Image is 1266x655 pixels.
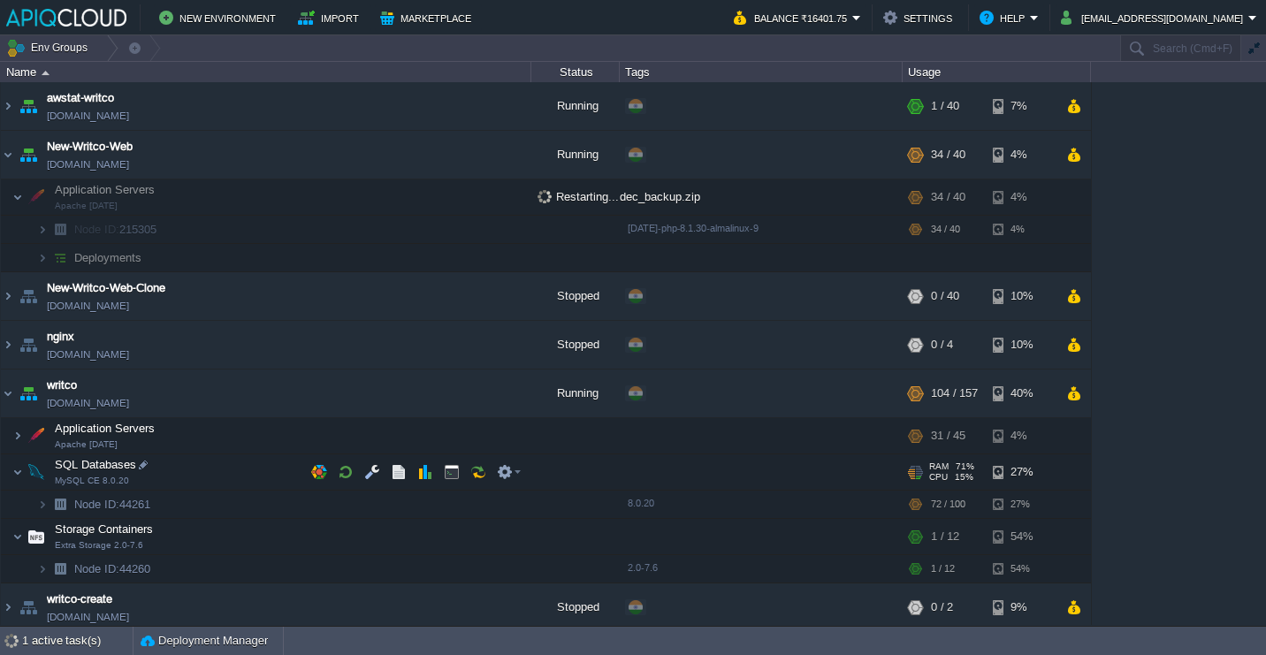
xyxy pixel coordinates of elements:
[37,555,48,583] img: AMDAwAAAACH5BAEAAAAALAAAAAABAAEAAAICRAEAOw==
[628,562,658,573] span: 2.0-7.6
[628,223,759,233] span: [DATE]-php-8.1.30-almalinux-9
[16,583,41,631] img: AMDAwAAAACH5BAEAAAAALAAAAAABAAEAAAICRAEAOw==
[993,519,1050,554] div: 54%
[47,346,129,363] a: [DOMAIN_NAME]
[22,627,133,655] div: 1 active task(s)
[931,179,965,215] div: 34 / 40
[993,216,1050,243] div: 4%
[620,179,903,215] div: dec_backup.zip
[47,590,112,608] a: writco-create
[531,272,620,320] div: Stopped
[47,328,74,346] span: nginx
[55,540,143,551] span: Extra Storage 2.0-7.6
[47,297,129,315] a: [DOMAIN_NAME]
[993,583,1050,631] div: 9%
[931,491,965,518] div: 72 / 100
[48,244,72,271] img: AMDAwAAAACH5BAEAAAAALAAAAAABAAEAAAICRAEAOw==
[734,7,852,28] button: Balance ₹16401.75
[72,561,153,576] a: Node ID:44260
[531,82,620,130] div: Running
[931,369,978,417] div: 104 / 157
[47,377,77,394] a: writco
[74,223,119,236] span: Node ID:
[16,131,41,179] img: AMDAwAAAACH5BAEAAAAALAAAAAABAAEAAAICRAEAOw==
[24,179,49,215] img: AMDAwAAAACH5BAEAAAAALAAAAAABAAEAAAICRAEAOw==
[1061,7,1248,28] button: [EMAIL_ADDRESS][DOMAIN_NAME]
[47,394,129,412] a: [DOMAIN_NAME]
[74,498,119,511] span: Node ID:
[980,7,1030,28] button: Help
[12,454,23,490] img: AMDAwAAAACH5BAEAAAAALAAAAAABAAEAAAICRAEAOw==
[53,183,157,196] a: Application ServersApache [DATE]
[931,82,959,130] div: 1 / 40
[621,62,902,82] div: Tags
[53,522,156,536] a: Storage ContainersExtra Storage 2.0-7.6
[931,216,960,243] div: 34 / 40
[929,472,948,483] span: CPU
[53,421,157,436] span: Application Servers
[159,7,281,28] button: New Environment
[72,497,153,512] span: 44261
[37,491,48,518] img: AMDAwAAAACH5BAEAAAAALAAAAAABAAEAAAICRAEAOw==
[72,222,159,237] span: 215305
[47,89,114,107] a: awstat-writco
[47,279,165,297] a: New-Writco-Web-Clone
[993,179,1050,215] div: 4%
[993,321,1050,369] div: 10%
[24,454,49,490] img: AMDAwAAAACH5BAEAAAAALAAAAAABAAEAAAICRAEAOw==
[993,131,1050,179] div: 4%
[955,472,973,483] span: 15%
[931,583,953,631] div: 0 / 2
[929,461,949,472] span: RAM
[380,7,477,28] button: Marketplace
[538,190,619,203] span: Restarting...
[72,250,144,265] a: Deployments
[48,216,72,243] img: AMDAwAAAACH5BAEAAAAALAAAAAABAAEAAAICRAEAOw==
[55,439,118,450] span: Apache [DATE]
[931,519,959,554] div: 1 / 12
[53,522,156,537] span: Storage Containers
[16,272,41,320] img: AMDAwAAAACH5BAEAAAAALAAAAAABAAEAAAICRAEAOw==
[6,35,94,60] button: Env Groups
[993,418,1050,453] div: 4%
[37,244,48,271] img: AMDAwAAAACH5BAEAAAAALAAAAAABAAEAAAICRAEAOw==
[47,608,129,626] a: [DOMAIN_NAME]
[47,156,129,173] a: [DOMAIN_NAME]
[1,272,15,320] img: AMDAwAAAACH5BAEAAAAALAAAAAABAAEAAAICRAEAOw==
[1,131,15,179] img: AMDAwAAAACH5BAEAAAAALAAAAAABAAEAAAICRAEAOw==
[904,62,1090,82] div: Usage
[1,82,15,130] img: AMDAwAAAACH5BAEAAAAALAAAAAABAAEAAAICRAEAOw==
[2,62,530,82] div: Name
[531,369,620,417] div: Running
[74,562,119,575] span: Node ID:
[931,418,965,453] div: 31 / 45
[24,418,49,453] img: AMDAwAAAACH5BAEAAAAALAAAAAABAAEAAAICRAEAOw==
[993,491,1050,518] div: 27%
[931,321,953,369] div: 0 / 4
[48,491,72,518] img: AMDAwAAAACH5BAEAAAAALAAAAAABAAEAAAICRAEAOw==
[956,461,974,472] span: 71%
[6,9,126,27] img: APIQCloud
[24,519,49,554] img: AMDAwAAAACH5BAEAAAAALAAAAAABAAEAAAICRAEAOw==
[883,7,957,28] button: Settings
[55,476,129,486] span: MySQL CE 8.0.20
[53,457,139,472] span: SQL Databases
[16,369,41,417] img: AMDAwAAAACH5BAEAAAAALAAAAAABAAEAAAICRAEAOw==
[12,179,23,215] img: AMDAwAAAACH5BAEAAAAALAAAAAABAAEAAAICRAEAOw==
[1,321,15,369] img: AMDAwAAAACH5BAEAAAAALAAAAAABAAEAAAICRAEAOw==
[53,422,157,435] a: Application ServersApache [DATE]
[53,182,157,197] span: Application Servers
[16,321,41,369] img: AMDAwAAAACH5BAEAAAAALAAAAAABAAEAAAICRAEAOw==
[993,369,1050,417] div: 40%
[993,272,1050,320] div: 10%
[16,82,41,130] img: AMDAwAAAACH5BAEAAAAALAAAAAABAAEAAAICRAEAOw==
[532,62,619,82] div: Status
[141,632,268,650] button: Deployment Manager
[72,497,153,512] a: Node ID:44261
[931,555,955,583] div: 1 / 12
[72,561,153,576] span: 44260
[55,201,118,211] span: Apache [DATE]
